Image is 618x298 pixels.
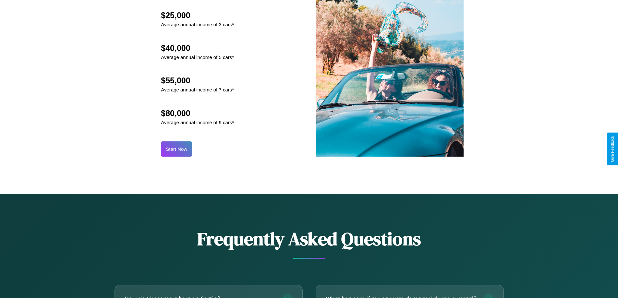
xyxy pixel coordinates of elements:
[161,11,234,20] h2: $25,000
[610,136,615,162] div: Give Feedback
[161,53,234,62] p: Average annual income of 5 cars*
[161,141,192,157] button: Start Now
[115,226,504,251] h2: Frequently Asked Questions
[161,109,234,118] h2: $80,000
[161,118,234,127] p: Average annual income of 9 cars*
[161,85,234,94] p: Average annual income of 7 cars*
[161,20,234,29] p: Average annual income of 3 cars*
[161,76,234,85] h2: $55,000
[161,43,234,53] h2: $40,000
